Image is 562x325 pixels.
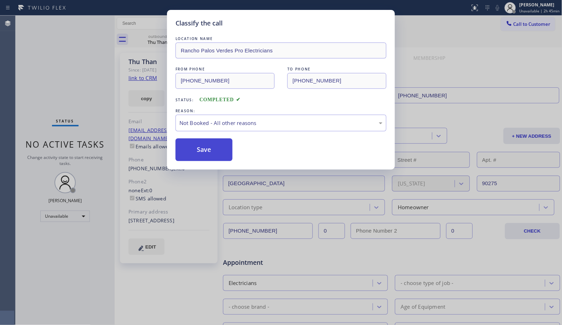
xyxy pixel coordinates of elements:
[176,97,194,102] span: Status:
[176,18,223,28] h5: Classify the call
[176,138,233,161] button: Save
[287,65,386,73] div: TO PHONE
[176,73,275,89] input: From phone
[176,107,386,115] div: REASON:
[287,73,386,89] input: To phone
[176,65,275,73] div: FROM PHONE
[179,119,383,127] div: Not Booked - All other reasons
[200,97,241,102] span: COMPLETED
[176,35,386,42] div: LOCATION NAME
